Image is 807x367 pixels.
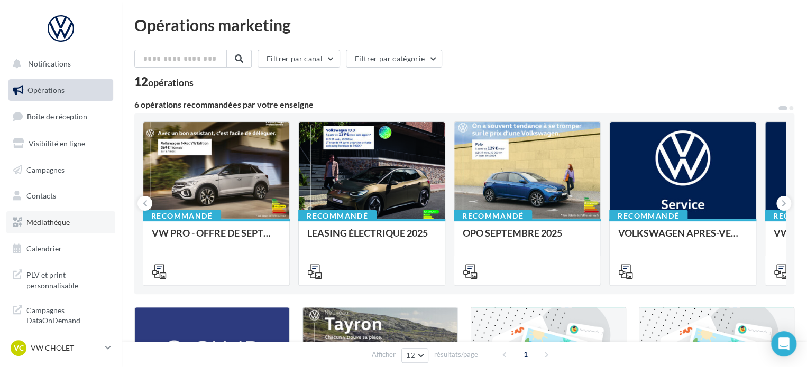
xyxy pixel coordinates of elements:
[26,191,56,200] span: Contacts
[27,86,65,95] span: Opérations
[6,299,115,330] a: Campagnes DataOnDemand
[152,228,281,249] div: VW PRO - OFFRE DE SEPTEMBRE 25
[134,76,194,88] div: 12
[29,139,85,148] span: Visibilité en ligne
[406,351,415,360] span: 12
[372,350,396,360] span: Afficher
[771,331,796,356] div: Open Intercom Messenger
[517,346,534,363] span: 1
[463,228,592,249] div: OPO SEPTEMBRE 2025
[609,210,687,222] div: Recommandé
[28,59,71,68] span: Notifications
[346,50,442,68] button: Filtrer par catégorie
[8,338,113,358] a: VC VW CHOLET
[26,303,109,326] span: Campagnes DataOnDemand
[143,210,221,222] div: Recommandé
[298,210,377,222] div: Recommandé
[434,350,478,360] span: résultats/page
[6,185,115,207] a: Contacts
[14,343,24,353] span: VC
[27,112,87,121] span: Boîte de réception
[26,244,62,253] span: Calendrier
[6,238,115,260] a: Calendrier
[618,228,747,249] div: VOLKSWAGEN APRES-VENTE
[134,17,794,33] div: Opérations marketing
[258,50,340,68] button: Filtrer par canal
[6,159,115,181] a: Campagnes
[134,100,777,109] div: 6 opérations recommandées par votre enseigne
[31,343,101,353] p: VW CHOLET
[454,210,532,222] div: Recommandé
[6,105,115,128] a: Boîte de réception
[401,348,428,363] button: 12
[6,133,115,155] a: Visibilité en ligne
[148,78,194,87] div: opérations
[6,264,115,295] a: PLV et print personnalisable
[6,53,111,75] button: Notifications
[6,211,115,233] a: Médiathèque
[6,79,115,101] a: Opérations
[26,165,65,174] span: Campagnes
[26,218,70,227] span: Médiathèque
[26,268,109,290] span: PLV et print personnalisable
[307,228,436,249] div: LEASING ÉLECTRIQUE 2025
